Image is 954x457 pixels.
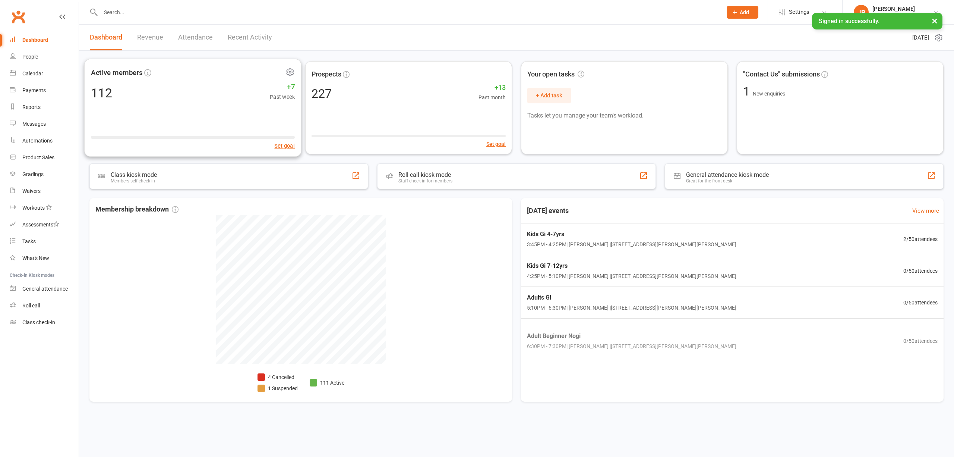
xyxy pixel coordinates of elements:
div: Product Sales [22,154,54,160]
div: Roll call [22,303,40,309]
div: 227 [312,88,332,100]
div: Assessments [22,222,59,228]
div: Platinum Jiu Jitsu [872,12,915,19]
a: Dashboard [90,25,122,50]
button: Set goal [274,141,295,150]
div: Messages [22,121,46,127]
div: 112 [91,87,112,99]
a: General attendance kiosk mode [10,281,79,297]
div: Class check-in [22,319,55,325]
div: Reports [22,104,41,110]
span: Settings [789,4,809,21]
span: [DATE] [912,33,929,42]
span: New enquiries [753,91,785,97]
li: 1 Suspended [258,384,298,392]
span: +13 [478,82,506,93]
span: +7 [270,81,295,93]
button: Add [727,6,758,19]
a: Revenue [137,25,163,50]
span: 4:25PM - 5:10PM | [PERSON_NAME] | [STREET_ADDRESS][PERSON_NAME][PERSON_NAME] [527,272,736,280]
span: Prospects [312,69,341,80]
a: Class kiosk mode [10,314,79,331]
button: Set goal [486,140,506,148]
li: 4 Cancelled [258,373,298,381]
a: Assessments [10,216,79,233]
div: Waivers [22,188,41,194]
span: 2 / 50 attendees [903,235,938,243]
a: Messages [10,116,79,132]
div: People [22,54,38,60]
span: 1 [743,84,753,98]
input: Search... [98,7,717,18]
a: Tasks [10,233,79,250]
span: Past week [270,93,295,101]
div: Automations [22,138,53,144]
a: Recent Activity [228,25,272,50]
div: Members self check-in [111,178,157,184]
div: Workouts [22,205,45,211]
a: People [10,48,79,65]
div: Staff check-in for members [398,178,452,184]
a: Payments [10,82,79,99]
a: Calendar [10,65,79,82]
li: 111 Active [310,379,344,387]
h3: [DATE] events [521,204,575,217]
span: Adult Beginner Nogi [527,331,736,341]
a: Automations [10,132,79,149]
div: Great for the front desk [686,178,769,184]
a: Gradings [10,166,79,183]
a: Clubworx [9,7,28,26]
span: 0 / 50 attendees [903,337,938,345]
span: Active members [91,67,143,78]
span: Adults Gi [527,293,736,303]
span: 6:30PM - 7:30PM | [PERSON_NAME] | [STREET_ADDRESS][PERSON_NAME][PERSON_NAME] [527,342,736,350]
button: + Add task [527,88,571,103]
span: 5:10PM - 6:30PM | [PERSON_NAME] | [STREET_ADDRESS][PERSON_NAME][PERSON_NAME] [527,304,736,312]
span: Add [740,9,749,15]
div: General attendance [22,286,68,292]
span: 3:45PM - 4:25PM | [PERSON_NAME] | [STREET_ADDRESS][PERSON_NAME][PERSON_NAME] [527,240,736,248]
div: Roll call kiosk mode [398,171,452,178]
div: Class kiosk mode [111,171,157,178]
span: 0 / 50 attendees [903,267,938,275]
span: 0 / 50 attendees [903,298,938,307]
a: Attendance [178,25,213,50]
div: What's New [22,255,49,261]
a: View more [912,206,939,215]
span: Membership breakdown [95,204,179,215]
span: Your open tasks [527,69,584,80]
div: Gradings [22,171,44,177]
div: Tasks [22,238,36,244]
div: Calendar [22,71,43,76]
span: Kids Gi 4-7yrs [527,229,736,239]
a: Workouts [10,200,79,216]
span: Kids Gi 7-12yrs [527,261,736,271]
button: × [928,13,941,29]
div: JP [854,5,869,20]
a: Reports [10,99,79,116]
div: Dashboard [22,37,48,43]
a: Product Sales [10,149,79,166]
a: Dashboard [10,32,79,48]
div: Payments [22,87,46,93]
span: Signed in successfully. [819,18,879,25]
a: Waivers [10,183,79,200]
span: "Contact Us" submissions [743,69,820,80]
p: Tasks let you manage your team's workload. [527,111,721,120]
div: General attendance kiosk mode [686,171,769,178]
a: Roll call [10,297,79,314]
span: Past month [478,93,506,101]
div: [PERSON_NAME] [872,6,915,12]
a: What's New [10,250,79,267]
